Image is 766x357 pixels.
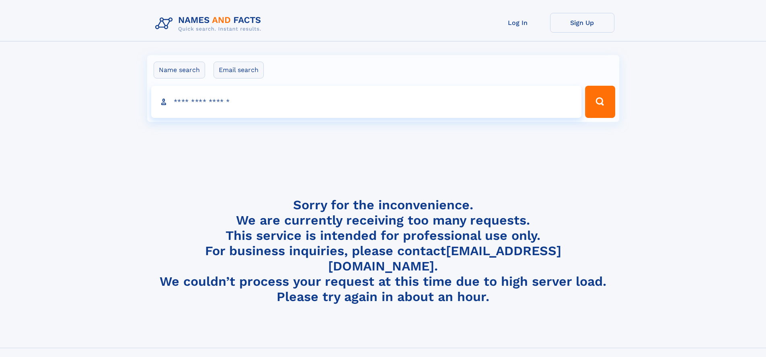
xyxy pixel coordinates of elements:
[585,86,615,118] button: Search Button
[214,62,264,78] label: Email search
[152,197,614,305] h4: Sorry for the inconvenience. We are currently receiving too many requests. This service is intend...
[486,13,550,33] a: Log In
[152,13,268,35] img: Logo Names and Facts
[328,243,561,274] a: [EMAIL_ADDRESS][DOMAIN_NAME]
[550,13,614,33] a: Sign Up
[151,86,582,118] input: search input
[154,62,205,78] label: Name search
